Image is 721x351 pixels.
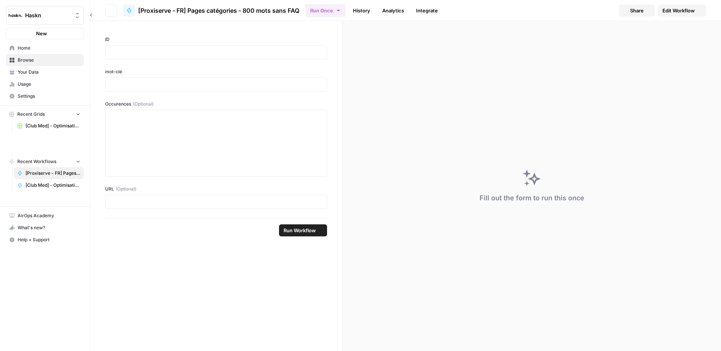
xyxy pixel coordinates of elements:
[14,167,84,179] a: [Proxiserve - FR] Pages catégories - 800 mots sans FAQ
[305,4,345,17] button: Run Once
[18,212,80,219] span: AirOps Academy
[133,101,154,107] span: (Optional)
[105,186,327,192] label: URL
[116,186,136,192] span: (Optional)
[9,9,22,22] img: Haskn Logo
[105,101,327,107] label: Occurences
[619,5,655,17] button: Share
[378,5,409,17] a: Analytics
[6,90,84,102] a: Settings
[279,224,327,236] button: Run Workflow
[6,210,84,222] a: AirOps Academy
[25,12,71,19] span: Haskn
[18,45,80,51] span: Home
[18,93,80,100] span: Settings
[658,5,706,17] a: Edit Workflow
[138,6,299,15] span: [Proxiserve - FR] Pages catégories - 800 mots sans FAQ
[26,170,80,177] span: [Proxiserve - FR] Pages catégories - 800 mots sans FAQ
[6,42,84,54] a: Home
[6,54,84,66] a: Browse
[6,28,84,39] button: New
[6,222,84,234] button: What's new?
[6,156,84,167] button: Recent Workflows
[17,111,45,118] span: Recent Grids
[36,30,47,37] span: New
[26,123,80,129] span: [Club Med] - Optimisation + FAQ Grid
[123,5,299,17] a: [Proxiserve - FR] Pages catégories - 800 mots sans FAQ
[412,5,442,17] a: Integrate
[6,109,84,120] button: Recent Grids
[6,66,84,78] a: Your Data
[105,68,327,75] label: mot-clé
[6,222,83,233] div: What's new?
[105,36,327,43] label: ID
[26,182,80,189] span: [Club Med] - Optimisation + FAQ
[18,236,80,243] span: Help + Support
[284,227,316,234] span: Run Workflow
[6,6,84,25] button: Workspace: Haskn
[18,57,80,64] span: Browse
[6,234,84,246] button: Help + Support
[6,78,84,90] a: Usage
[14,120,84,132] a: [Club Med] - Optimisation + FAQ Grid
[480,193,584,203] div: Fill out the form to run this once
[18,69,80,76] span: Your Data
[18,81,80,88] span: Usage
[14,179,84,191] a: [Club Med] - Optimisation + FAQ
[348,5,375,17] a: History
[662,7,695,14] span: Edit Workflow
[17,158,56,165] span: Recent Workflows
[630,7,644,14] span: Share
